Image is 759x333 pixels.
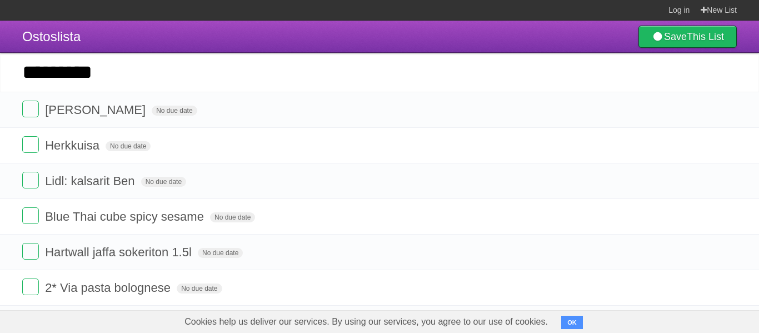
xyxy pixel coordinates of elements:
span: No due date [106,141,151,151]
span: No due date [210,212,255,222]
span: Hartwall jaffa sokeriton 1.5l [45,245,194,259]
span: Blue Thai cube spicy sesame [45,210,207,223]
b: This List [687,31,724,42]
span: Ostoslista [22,29,81,44]
label: Done [22,207,39,224]
span: Herkkuisa [45,138,102,152]
label: Done [22,172,39,188]
span: No due date [198,248,243,258]
label: Done [22,101,39,117]
span: No due date [152,106,197,116]
label: Done [22,136,39,153]
label: Done [22,243,39,260]
label: Done [22,279,39,295]
span: No due date [141,177,186,187]
span: Cookies help us deliver our services. By using our services, you agree to our use of cookies. [173,311,559,333]
span: Lidl: kalsarit Ben [45,174,137,188]
a: SaveThis List [638,26,737,48]
span: No due date [177,284,222,294]
span: 2* Via pasta bolognese [45,281,173,295]
button: OK [561,316,583,329]
span: [PERSON_NAME] [45,103,148,117]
